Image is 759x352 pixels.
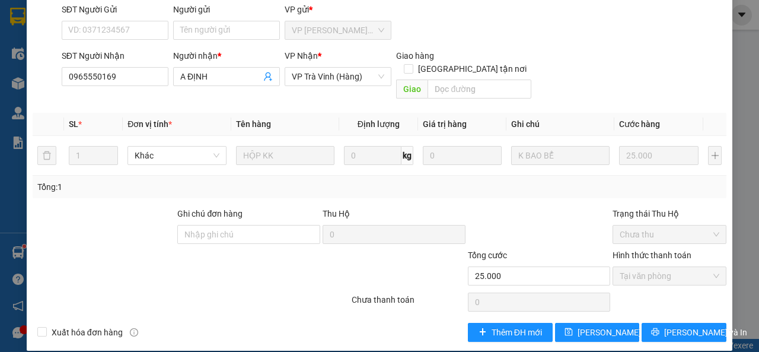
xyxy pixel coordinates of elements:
span: Chưa thu [620,226,719,243]
span: - [5,64,39,75]
button: save[PERSON_NAME] thay đổi [555,323,640,342]
p: NHẬN: [5,51,173,62]
label: Hình thức thanh toán [613,250,691,260]
span: Tổng cước [468,250,507,260]
span: Đơn vị tính [127,119,172,129]
div: VP gửi [285,3,391,16]
span: SL [69,119,78,129]
strong: BIÊN NHẬN GỬI HÀNG [40,7,138,18]
span: Khác [135,147,219,164]
div: SĐT Người Nhận [62,49,168,62]
span: save [565,328,573,337]
span: VP Nhận [285,51,318,61]
span: Tại văn phòng [620,267,719,285]
span: Xuất hóa đơn hàng [47,326,127,339]
div: SĐT Người Gửi [62,3,168,16]
input: 0 [423,146,502,165]
span: VP Trà Vinh (Hàng) [292,68,384,85]
span: KO BAO TRẦY BỂ(GA KHÁCH) [31,77,158,88]
span: kg [401,146,413,165]
span: Tên hàng [236,119,271,129]
input: Ghi chú đơn hàng [177,225,320,244]
input: VD: Bàn, Ghế [236,146,334,165]
span: [GEOGRAPHIC_DATA] tận nơi [413,62,531,75]
button: delete [37,146,56,165]
div: Người nhận [173,49,280,62]
span: Thêm ĐH mới [492,326,542,339]
span: Định lượng [358,119,400,129]
span: VP Trà Vinh (Hàng) [33,51,115,62]
span: Giá trị hàng [423,119,467,129]
span: user-add [263,72,273,81]
span: VP [PERSON_NAME] ([GEOGRAPHIC_DATA]) - [5,23,110,46]
div: Trạng thái Thu Hộ [613,207,726,220]
div: Tổng: 1 [37,180,294,194]
span: [PERSON_NAME] và In [664,326,747,339]
span: [PERSON_NAME] thay đổi [578,326,672,339]
button: printer[PERSON_NAME] và In [642,323,726,342]
button: plusThêm ĐH mới [468,323,553,342]
span: GIAO: [5,77,158,88]
th: Ghi chú [506,113,614,136]
span: plus [479,328,487,337]
span: Cước hàng [619,119,660,129]
input: Ghi Chú [511,146,610,165]
button: plus [708,146,722,165]
input: 0 [619,146,699,165]
span: VP Trần Phú (Hàng) [292,21,384,39]
p: GỬI: [5,23,173,46]
div: Chưa thanh toán [350,293,467,314]
span: Giao [396,80,428,99]
span: Thu Hộ [323,209,350,218]
span: printer [651,328,659,337]
span: Giao hàng [396,51,434,61]
input: Dọc đường [428,80,531,99]
span: info-circle [130,328,138,337]
span: KHÁCH [8,64,39,75]
label: Ghi chú đơn hàng [177,209,243,218]
div: Người gửi [173,3,280,16]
